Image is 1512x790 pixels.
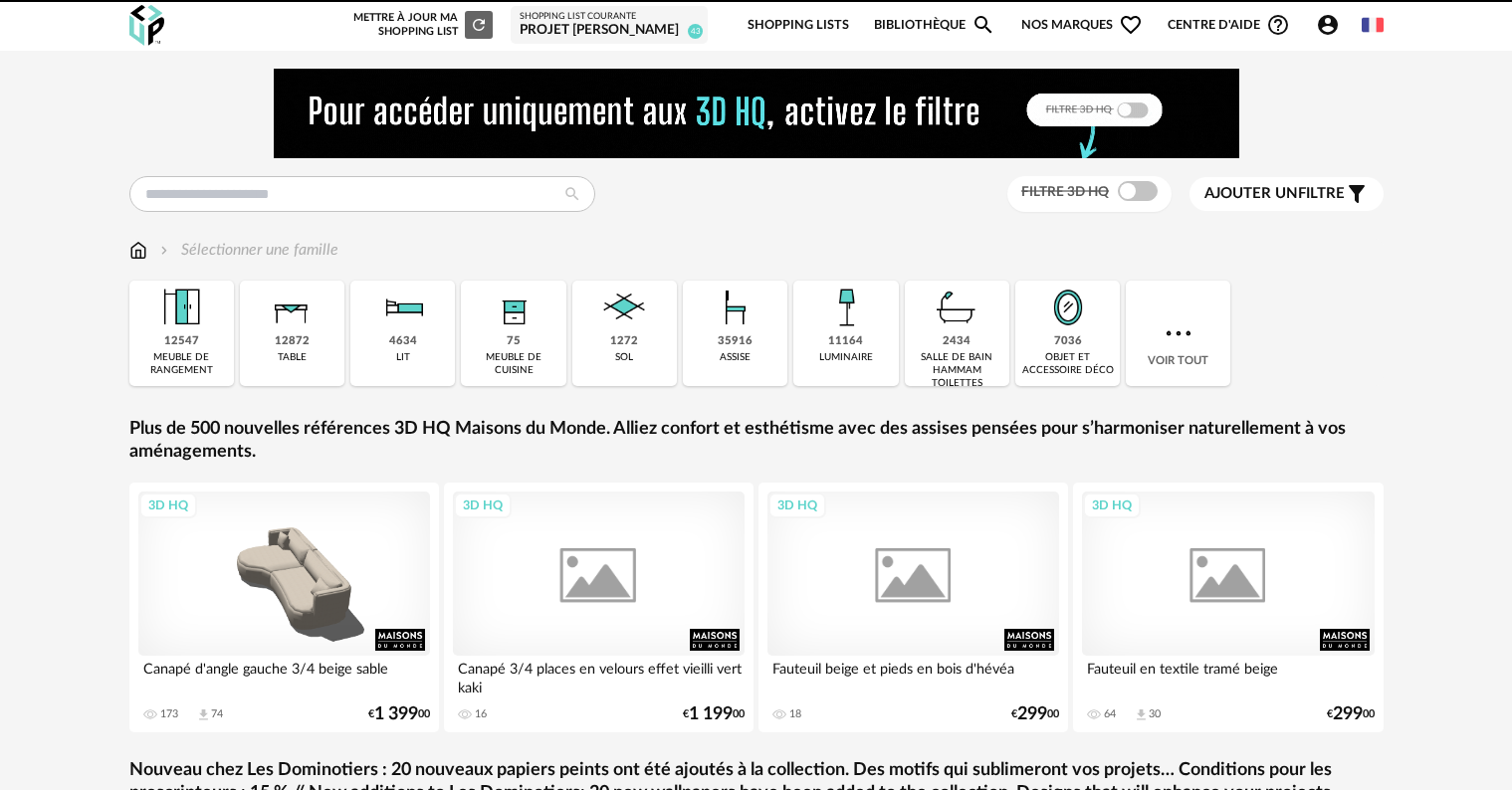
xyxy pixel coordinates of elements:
[709,281,762,334] img: Assise.png
[275,334,310,349] div: 12872
[1345,182,1369,206] span: Filter icon
[720,351,751,364] div: assise
[768,493,826,518] div: 3D HQ
[789,707,801,721] div: 18
[972,13,995,37] span: Magnify icon
[520,11,699,40] a: Shopping List courante Projet [PERSON_NAME] 43
[819,281,873,334] img: Luminaire.png
[1054,334,1082,349] div: 7036
[453,656,746,695] div: Canapé 3/4 places en velours effet vieilli vert kaki
[1073,483,1384,732] a: 3D HQ Fauteuil en textile tramé beige 64 Download icon 30 €29900
[1021,2,1143,49] span: Nos marques
[520,11,699,23] div: Shopping List courante
[1316,13,1340,37] span: Account Circle icon
[138,656,431,695] div: Canapé d'angle gauche 3/4 beige sable
[154,281,208,334] img: Meuble%20de%20rangement.png
[164,334,199,349] div: 12547
[129,483,440,732] a: 3D HQ Canapé d'angle gauche 3/4 beige sable 173 Download icon 74 €1 39900
[139,493,197,518] div: 3D HQ
[1119,13,1143,37] span: Heart Outline icon
[196,707,211,722] span: Download icon
[470,19,488,30] span: Refresh icon
[396,351,410,364] div: lit
[265,281,319,334] img: Table.png
[1041,281,1095,334] img: Miroir.png
[1362,14,1384,36] img: fr
[1083,493,1141,518] div: 3D HQ
[1021,351,1114,377] div: objet et accessoire déco
[689,707,733,721] span: 1 199
[160,707,178,721] div: 173
[1104,707,1116,721] div: 64
[376,281,430,334] img: Literie.png
[874,2,995,49] a: BibliothèqueMagnify icon
[1149,707,1161,721] div: 30
[1021,185,1109,199] span: Filtre 3D HQ
[389,334,417,349] div: 4634
[349,11,493,39] div: Mettre à jour ma Shopping List
[454,493,512,518] div: 3D HQ
[1011,707,1059,721] div: € 00
[211,707,223,721] div: 74
[135,351,228,377] div: meuble de rangement
[520,22,699,40] div: Projet [PERSON_NAME]
[683,707,745,721] div: € 00
[1134,707,1149,722] span: Download icon
[758,483,1069,732] a: 3D HQ Fauteuil beige et pieds en bois d'hévéa 18 €29900
[1126,281,1230,386] div: Voir tout
[1168,13,1290,37] span: Centre d'aideHelp Circle Outline icon
[1017,707,1047,721] span: 299
[278,351,307,364] div: table
[1266,13,1290,37] span: Help Circle Outline icon
[129,5,164,46] img: OXP
[610,334,638,349] div: 1272
[911,351,1003,390] div: salle de bain hammam toilettes
[819,351,873,364] div: luminaire
[444,483,755,732] a: 3D HQ Canapé 3/4 places en velours effet vieilli vert kaki 16 €1 19900
[1204,186,1298,201] span: Ajouter un
[507,334,521,349] div: 75
[828,334,863,349] div: 11164
[487,281,540,334] img: Rangement.png
[374,707,418,721] span: 1 399
[1082,656,1375,695] div: Fauteuil en textile tramé beige
[615,351,633,364] div: sol
[1189,177,1384,211] button: Ajouter unfiltre Filter icon
[129,418,1384,465] a: Plus de 500 nouvelles références 3D HQ Maisons du Monde. Alliez confort et esthétisme avec des as...
[597,281,651,334] img: Sol.png
[156,239,338,262] div: Sélectionner une famille
[1316,13,1349,37] span: Account Circle icon
[129,239,147,262] img: svg+xml;base64,PHN2ZyB3aWR0aD0iMTYiIGhlaWdodD0iMTciIHZpZXdCb3g9IjAgMCAxNiAxNyIgZmlsbD0ibm9uZSIgeG...
[1204,184,1345,204] span: filtre
[767,656,1060,695] div: Fauteuil beige et pieds en bois d'hévéa
[930,281,983,334] img: Salle%20de%20bain.png
[475,707,487,721] div: 16
[274,69,1239,158] img: NEW%20NEW%20HQ%20NEW_V1.gif
[467,351,559,377] div: meuble de cuisine
[718,334,753,349] div: 35916
[368,707,430,721] div: € 00
[688,24,703,39] span: 43
[943,334,971,349] div: 2434
[156,239,172,262] img: svg+xml;base64,PHN2ZyB3aWR0aD0iMTYiIGhlaWdodD0iMTYiIHZpZXdCb3g9IjAgMCAxNiAxNiIgZmlsbD0ibm9uZSIgeG...
[1333,707,1363,721] span: 299
[1161,315,1196,351] img: more.7b13dc1.svg
[1327,707,1375,721] div: € 00
[748,2,849,49] a: Shopping Lists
